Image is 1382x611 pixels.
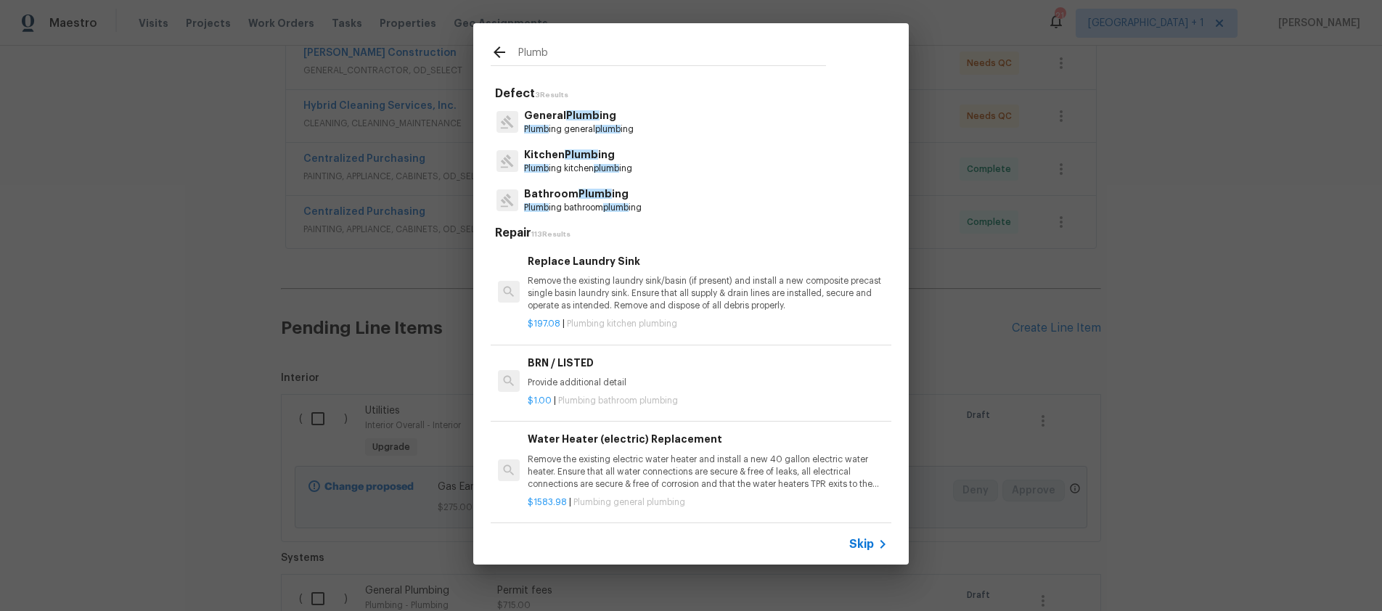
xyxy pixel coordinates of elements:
[528,377,888,389] p: Provide additional detail
[524,108,634,123] p: General ing
[567,319,677,328] span: Plumbing kitchen plumbing
[524,125,549,134] span: Plumb
[528,319,560,328] span: $197.08
[528,431,888,447] h6: Water Heater (electric) Replacement
[495,226,891,241] h5: Repair
[495,86,891,102] h5: Defect
[528,253,888,269] h6: Replace Laundry Sink
[528,454,888,491] p: Remove the existing electric water heater and install a new 40 gallon electric water heater. Ensu...
[595,125,621,134] span: plumb
[524,203,549,212] span: Plumb
[528,396,552,405] span: $1.00
[849,537,874,551] span: Skip
[524,163,632,175] p: ing kitchen ing
[566,110,600,120] span: Plumb
[518,44,826,65] input: Search issues or repairs
[524,164,549,173] span: Plumb
[528,355,888,371] h6: BRN / LISTED
[528,318,888,330] p: |
[524,186,642,202] p: Bathroom ing
[594,164,619,173] span: plumb
[558,396,678,405] span: Plumbing bathroom plumbing
[528,498,567,507] span: $1583.98
[524,147,632,163] p: Kitchen ing
[531,231,571,238] span: 113 Results
[528,395,888,407] p: |
[565,149,598,160] span: Plumb
[524,202,642,214] p: ing bathroom ing
[528,275,888,312] p: Remove the existing laundry sink/basin (if present) and install a new composite precast single ba...
[573,498,685,507] span: Plumbing general plumbing
[603,203,629,212] span: plumb
[528,496,888,509] p: |
[535,91,568,99] span: 3 Results
[578,189,612,199] span: Plumb
[524,123,634,136] p: ing general ing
